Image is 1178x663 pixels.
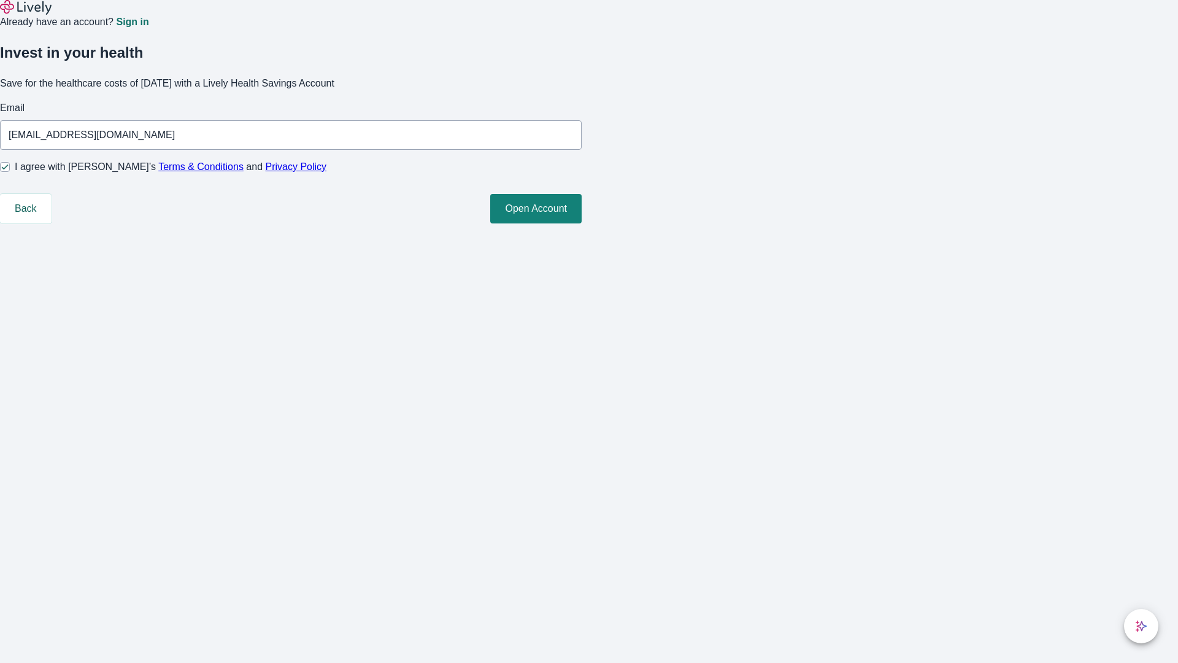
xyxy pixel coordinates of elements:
button: Open Account [490,194,582,223]
span: I agree with [PERSON_NAME]’s and [15,160,326,174]
a: Privacy Policy [266,161,327,172]
a: Sign in [116,17,148,27]
a: Terms & Conditions [158,161,244,172]
svg: Lively AI Assistant [1135,620,1147,632]
button: chat [1124,609,1158,643]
